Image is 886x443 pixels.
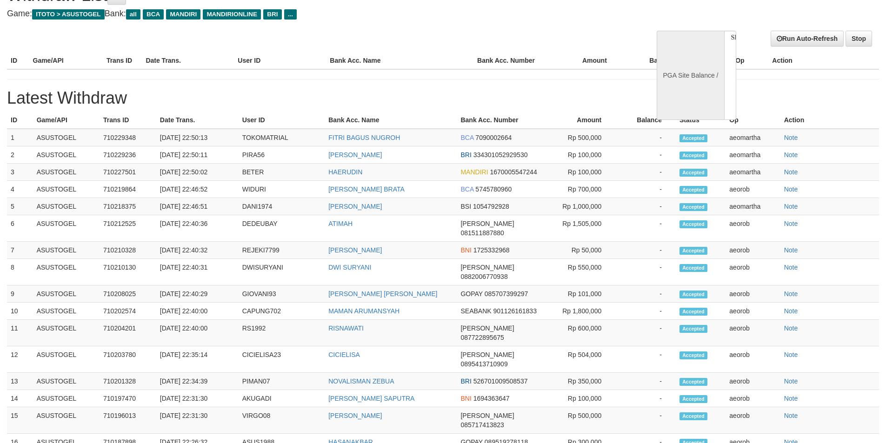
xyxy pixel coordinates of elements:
span: MANDIRI [460,168,488,176]
td: Rp 700,000 [544,181,615,198]
td: [DATE] 22:50:11 [156,146,239,164]
td: - [615,146,676,164]
td: Rp 100,000 [544,390,615,407]
td: - [615,259,676,285]
span: 0895413710909 [460,360,507,368]
th: ID [7,112,33,129]
td: 9 [7,285,33,303]
th: User ID [239,112,325,129]
td: - [615,390,676,407]
td: aeorob [726,303,780,320]
td: aeorob [726,181,780,198]
span: Accepted [679,351,707,359]
td: ASUSTOGEL [33,320,100,346]
td: 710208025 [100,285,156,303]
td: Rp 100,000 [544,164,615,181]
span: ... [284,9,297,20]
th: Date Trans. [156,112,239,129]
span: Accepted [679,203,707,211]
td: ASUSTOGEL [33,346,100,373]
td: aeorob [726,373,780,390]
a: Note [784,377,798,385]
td: Rp 550,000 [544,259,615,285]
th: Status [676,112,726,129]
td: 710218375 [100,198,156,215]
th: Date Trans. [142,52,234,69]
td: aeorob [726,390,780,407]
a: Note [784,134,798,141]
a: [PERSON_NAME] BRATA [328,185,405,193]
span: SEABANK [460,307,491,315]
td: - [615,198,676,215]
a: ATIMAH [328,220,353,227]
td: TOKOMATRIAL [239,129,325,146]
td: - [615,303,676,320]
td: 10 [7,303,33,320]
td: 5 [7,198,33,215]
span: Accepted [679,134,707,142]
th: User ID [234,52,326,69]
span: [PERSON_NAME] [460,351,514,358]
span: Accepted [679,291,707,298]
td: 710197470 [100,390,156,407]
th: Action [780,112,879,129]
span: Accepted [679,220,707,228]
td: Rp 600,000 [544,320,615,346]
td: DANI1974 [239,198,325,215]
span: [PERSON_NAME] [460,324,514,332]
span: [PERSON_NAME] [460,220,514,227]
a: Note [784,290,798,298]
td: aeorob [726,346,780,373]
th: ID [7,52,29,69]
a: [PERSON_NAME] [328,203,382,210]
span: BNI [460,246,471,254]
td: - [615,242,676,259]
td: DWISURYANI [239,259,325,285]
td: PIMAN07 [239,373,325,390]
td: ASUSTOGEL [33,146,100,164]
td: 710201328 [100,373,156,390]
td: aeorob [726,320,780,346]
a: Note [784,264,798,271]
span: BCA [143,9,164,20]
td: PIRA56 [239,146,325,164]
td: ASUSTOGEL [33,407,100,434]
td: 710203780 [100,346,156,373]
a: Note [784,168,798,176]
span: Accepted [679,395,707,403]
a: Note [784,412,798,419]
span: BCA [460,134,473,141]
span: 1694363647 [473,395,510,402]
td: [DATE] 22:50:02 [156,164,239,181]
td: aeorob [726,259,780,285]
td: [DATE] 22:40:00 [156,303,239,320]
td: 13 [7,373,33,390]
td: WIDURI [239,181,325,198]
span: Accepted [679,412,707,420]
td: 12 [7,346,33,373]
td: 710204201 [100,320,156,346]
td: - [615,320,676,346]
span: [PERSON_NAME] [460,412,514,419]
td: ASUSTOGEL [33,303,100,320]
span: BRI [460,151,471,159]
a: HAERUDIN [328,168,362,176]
a: NOVALISMAN ZEBUA [328,377,394,385]
a: Note [784,246,798,254]
span: [PERSON_NAME] [460,264,514,271]
td: ASUSTOGEL [33,215,100,242]
th: Bank Acc. Number [457,112,544,129]
td: 4 [7,181,33,198]
td: 710210328 [100,242,156,259]
td: aeorob [726,215,780,242]
th: Bank Acc. Name [325,112,457,129]
a: Run Auto-Refresh [771,31,844,46]
td: 2 [7,146,33,164]
td: [DATE] 22:40:32 [156,242,239,259]
a: CICIELISA [328,351,360,358]
td: ASUSTOGEL [33,259,100,285]
span: Accepted [679,186,707,194]
td: 6 [7,215,33,242]
a: FITRI BAGUS NUGROH [328,134,400,141]
th: Amount [544,112,615,129]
